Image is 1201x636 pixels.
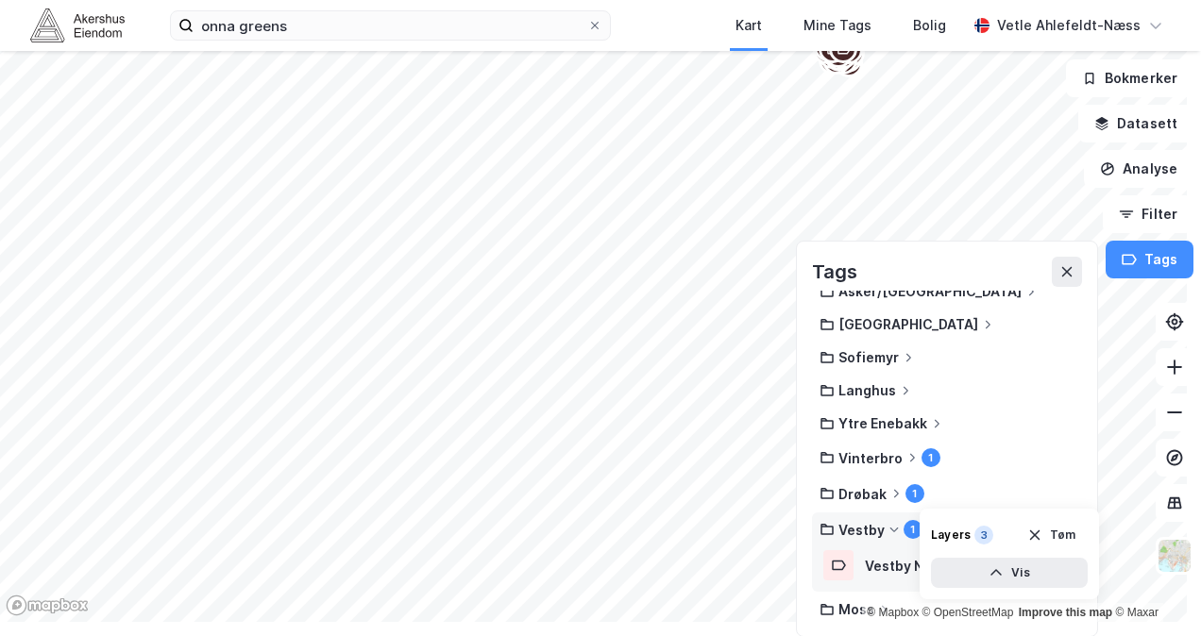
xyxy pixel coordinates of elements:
[30,8,125,42] img: akershus-eiendom-logo.9091f326c980b4bce74ccdd9f866810c.svg
[838,415,927,431] div: Ytre Enebakk
[931,527,971,543] div: Layers
[1106,241,1193,278] button: Tags
[1107,545,1201,636] div: Kontrollprogram for chat
[1078,105,1193,142] button: Datasett
[736,14,762,37] div: Kart
[803,14,871,37] div: Mine Tags
[838,486,887,502] div: Drøbak
[838,283,1022,299] div: Asker/[GEOGRAPHIC_DATA]
[812,257,857,287] div: Tags
[931,558,1088,588] button: Vis
[838,522,885,538] div: Vestby
[194,11,587,40] input: Søk på adresse, matrikkel, gårdeiere, leietakere eller personer
[1066,59,1193,97] button: Bokmerker
[838,601,874,617] div: Moss
[922,606,1014,619] a: OpenStreetMap
[913,14,946,37] div: Bolig
[1107,545,1201,636] iframe: Chat Widget
[838,450,903,466] div: Vinterbro
[838,349,899,365] div: Sofiemyr
[1015,520,1088,550] button: Tøm
[1084,150,1193,188] button: Analyse
[1019,606,1112,619] a: Improve this map
[974,526,993,544] div: 3
[1157,538,1193,574] img: Z
[922,448,940,467] div: 1
[6,594,89,616] a: Mapbox homepage
[865,558,1029,574] div: Vestby Næringsområde ( 90 )
[838,382,896,398] div: Langhus
[904,520,922,539] div: 1
[905,484,924,503] div: 1
[1103,195,1193,233] button: Filter
[867,606,919,619] a: Mapbox
[838,316,978,332] div: [GEOGRAPHIC_DATA]
[997,14,1141,37] div: Vetle Ahlefeldt-Næss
